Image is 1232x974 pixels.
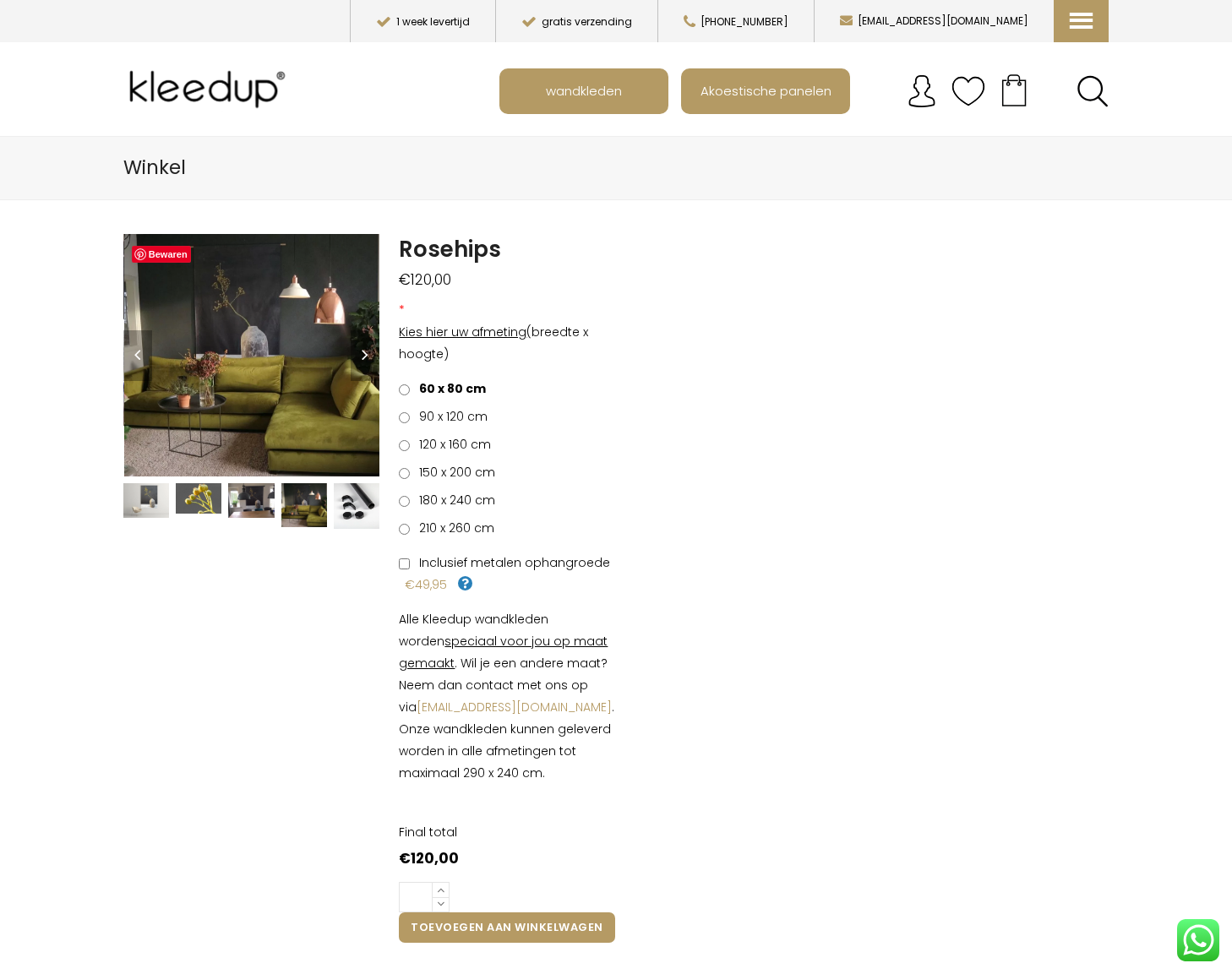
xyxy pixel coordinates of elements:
[399,269,451,290] bdi: 120,00
[413,554,610,571] span: Inclusief metalen ophangroede
[985,68,1043,111] a: Your cart
[905,74,939,108] img: account.svg
[413,464,495,481] span: 150 x 200 cm
[281,483,327,526] img: Rosehips - Afbeelding 4
[399,608,616,784] p: Alle Kleedup wandkleden worden . Wil je een andere maat? Neem dan contact met ons op via . Onze w...
[123,154,186,181] span: Winkel
[399,882,433,912] input: Productaantal
[399,324,526,340] span: Kies hier uw afmeting
[399,496,410,507] input: 180 x 240 cm
[123,483,169,518] img: Rosehips
[691,74,841,106] span: Akoestische panelen
[351,330,379,381] a: Next
[951,74,985,108] img: verlanglijstje.svg
[417,699,612,716] a: [EMAIL_ADDRESS][DOMAIN_NAME]
[399,848,411,868] span: €
[399,234,616,264] h1: Rosehips
[683,70,848,112] a: Akoestische panelen
[501,70,667,112] a: wandkleden
[399,848,459,868] bdi: 120,00
[413,380,486,397] span: 60 x 80 cm
[123,56,297,123] img: Kleedup
[132,246,191,263] a: Bewaren
[399,821,616,843] dt: Final total
[399,524,410,535] input: 210 x 260 cm
[413,408,488,425] span: 90 x 120 cm
[413,492,495,509] span: 180 x 240 cm
[176,483,221,514] img: Rosehips - Afbeelding 2
[1077,75,1109,107] a: Search
[413,520,494,536] span: 210 x 260 cm
[413,436,491,453] span: 120 x 160 cm
[399,912,614,943] button: Toevoegen aan winkelwagen
[537,74,631,106] span: wandkleden
[123,330,152,381] a: Previous
[399,412,410,423] input: 90 x 120 cm
[228,483,274,518] img: Rosehips - Afbeelding 3
[399,468,410,479] input: 150 x 200 cm
[399,440,410,451] input: 120 x 160 cm
[399,558,410,569] input: Inclusief metalen ophangroede
[399,633,608,672] span: speciaal voor jou op maat gemaakt
[399,269,411,290] span: €
[499,68,1121,114] nav: Main menu
[405,576,447,593] span: €49,95
[334,483,379,529] img: Rosehips - Afbeelding 5
[399,321,616,365] p: (breedte x hoogte)
[399,384,410,395] input: 60 x 80 cm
